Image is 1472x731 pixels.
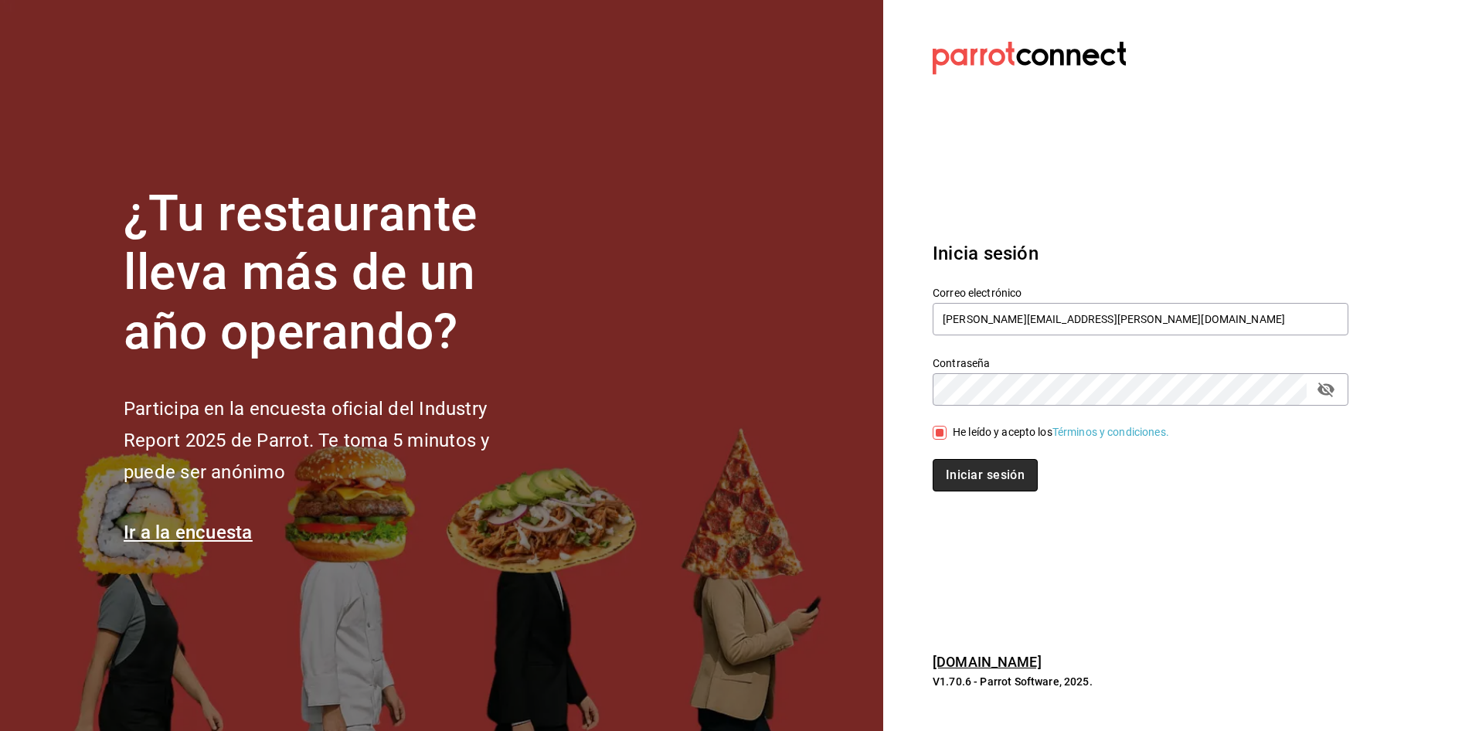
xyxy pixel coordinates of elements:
button: passwordField [1313,376,1339,403]
input: Ingresa tu correo electrónico [933,303,1348,335]
a: [DOMAIN_NAME] [933,654,1042,670]
a: Ir a la encuesta [124,522,253,543]
h1: ¿Tu restaurante lleva más de un año operando? [124,185,541,362]
div: He leído y acepto los [953,424,1169,440]
h3: Inicia sesión [933,240,1348,267]
button: Iniciar sesión [933,459,1038,491]
a: Términos y condiciones. [1052,426,1169,438]
p: V1.70.6 - Parrot Software, 2025. [933,674,1348,689]
label: Correo electrónico [933,287,1348,297]
label: Contraseña [933,357,1348,368]
h2: Participa en la encuesta oficial del Industry Report 2025 de Parrot. Te toma 5 minutos y puede se... [124,393,541,488]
